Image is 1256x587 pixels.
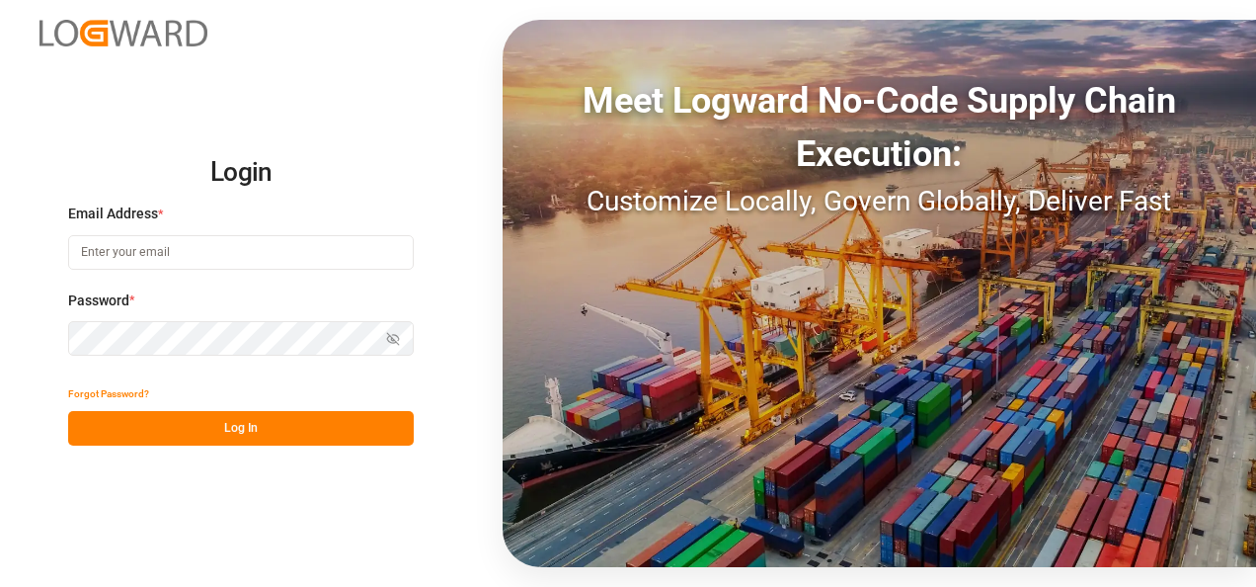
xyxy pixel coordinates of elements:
div: Customize Locally, Govern Globally, Deliver Fast [503,181,1256,222]
input: Enter your email [68,235,414,270]
span: Password [68,291,129,311]
span: Email Address [68,204,158,224]
h2: Login [68,141,414,205]
img: Logward_new_orange.png [39,20,207,46]
button: Log In [68,411,414,446]
div: Meet Logward No-Code Supply Chain Execution: [503,74,1256,181]
button: Forgot Password? [68,377,149,411]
